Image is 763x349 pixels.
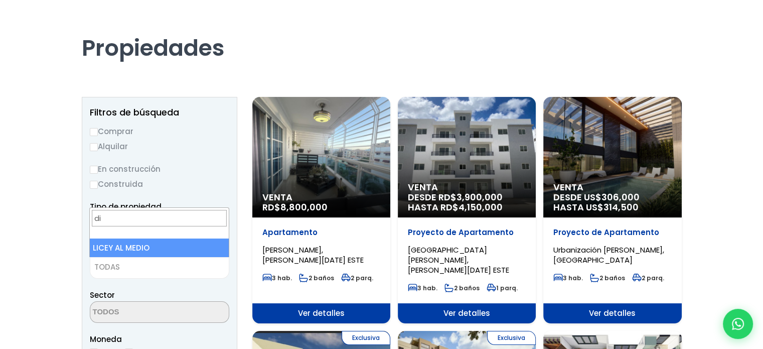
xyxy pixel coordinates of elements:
textarea: Search [90,302,188,323]
span: 2 baños [590,274,625,282]
span: 4,150,000 [459,201,503,213]
label: Comprar [90,125,229,138]
span: Ver detalles [543,303,681,323]
span: 1 parq. [487,284,518,292]
label: Construida [90,178,229,190]
input: Alquilar [90,143,98,151]
span: Ver detalles [252,303,390,323]
span: 2 baños [444,284,480,292]
span: 314,500 [603,201,639,213]
li: LICEY AL MEDIO [90,239,228,257]
span: TODAS [90,257,229,279]
a: Venta RD$8,800,000 Apartamento [PERSON_NAME], [PERSON_NAME][DATE] ESTE 3 hab. 2 baños 2 parq. Ver... [252,97,390,323]
span: Exclusiva [487,331,536,345]
h2: Filtros de búsqueda [90,107,229,118]
input: Search [92,210,226,226]
span: Sector [90,290,115,300]
span: HASTA RD$ [408,202,526,212]
span: DESDE RD$ [408,192,526,212]
span: 2 parq. [632,274,664,282]
label: En construcción [90,163,229,175]
span: [GEOGRAPHIC_DATA][PERSON_NAME], [PERSON_NAME][DATE] ESTE [408,245,509,275]
span: HASTA US$ [553,202,671,212]
span: Ver detalles [398,303,536,323]
p: Proyecto de Apartamento [408,227,526,238]
a: Venta DESDE US$306,000 HASTA US$314,500 Proyecto de Apartamento Urbanización [PERSON_NAME], [GEOG... [543,97,681,323]
span: DESDE US$ [553,192,671,212]
a: Venta DESDE RD$3,900,000 HASTA RD$4,150,000 Proyecto de Apartamento [GEOGRAPHIC_DATA][PERSON_NAME... [398,97,536,323]
span: Tipo de propiedad [90,201,162,212]
span: Venta [553,182,671,192]
span: 2 parq. [341,274,373,282]
input: Comprar [90,128,98,136]
span: TODAS [90,260,229,274]
span: RD$ [262,201,328,213]
span: 3 hab. [408,284,437,292]
span: Moneda [90,333,229,345]
p: Proyecto de Apartamento [553,227,671,238]
h1: Propiedades [82,7,682,62]
span: 3,900,000 [456,191,503,203]
span: 8,800,000 [280,201,328,213]
span: 306,000 [601,191,640,203]
input: Construida [90,181,98,189]
input: En construcción [90,166,98,174]
span: Exclusiva [342,331,390,345]
span: TODAS [94,262,120,272]
span: Venta [262,192,380,202]
span: [PERSON_NAME], [PERSON_NAME][DATE] ESTE [262,245,364,265]
span: Venta [408,182,526,192]
p: Apartamento [262,227,380,238]
span: Urbanización [PERSON_NAME], [GEOGRAPHIC_DATA] [553,245,664,265]
span: 2 baños [299,274,334,282]
label: Alquilar [90,140,229,153]
span: 3 hab. [553,274,583,282]
span: 3 hab. [262,274,292,282]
